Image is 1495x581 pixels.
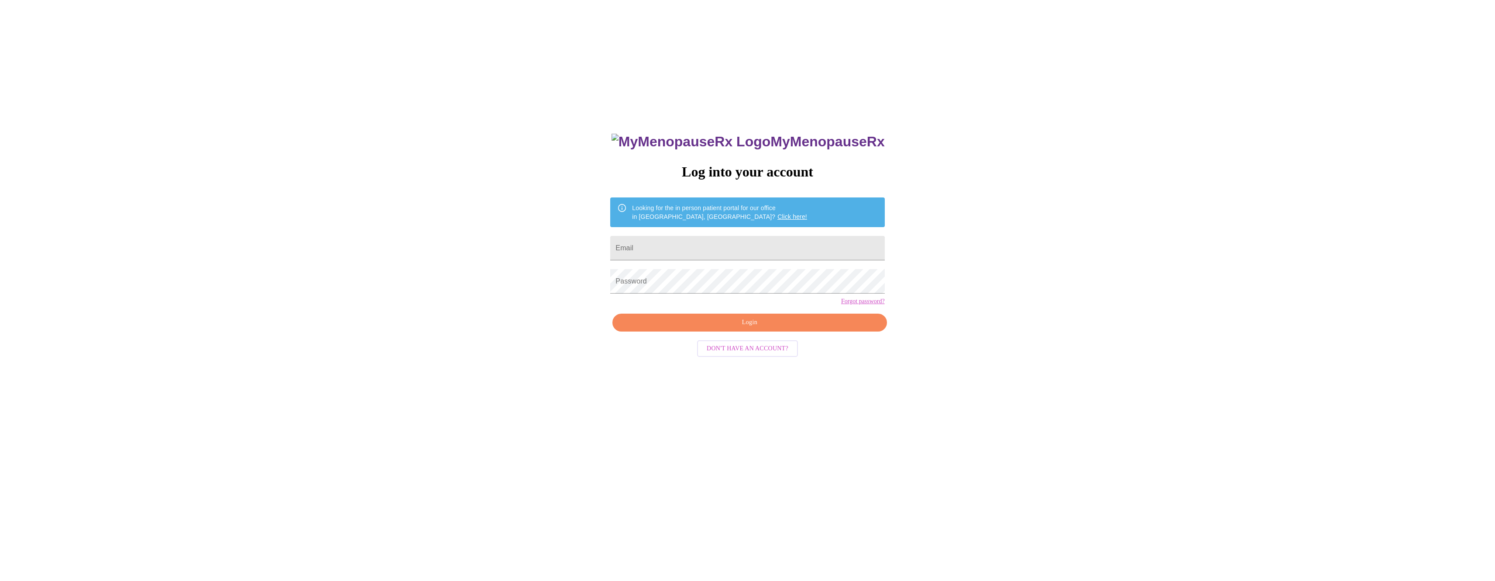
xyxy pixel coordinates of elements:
[622,317,876,328] span: Login
[777,213,807,220] a: Click here!
[632,200,807,225] div: Looking for the in person patient portal for our office in [GEOGRAPHIC_DATA], [GEOGRAPHIC_DATA]?
[612,134,770,150] img: MyMenopauseRx Logo
[697,340,798,357] button: Don't have an account?
[707,343,788,354] span: Don't have an account?
[612,134,885,150] h3: MyMenopauseRx
[610,164,884,180] h3: Log into your account
[612,314,887,332] button: Login
[695,344,800,351] a: Don't have an account?
[841,298,885,305] a: Forgot password?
